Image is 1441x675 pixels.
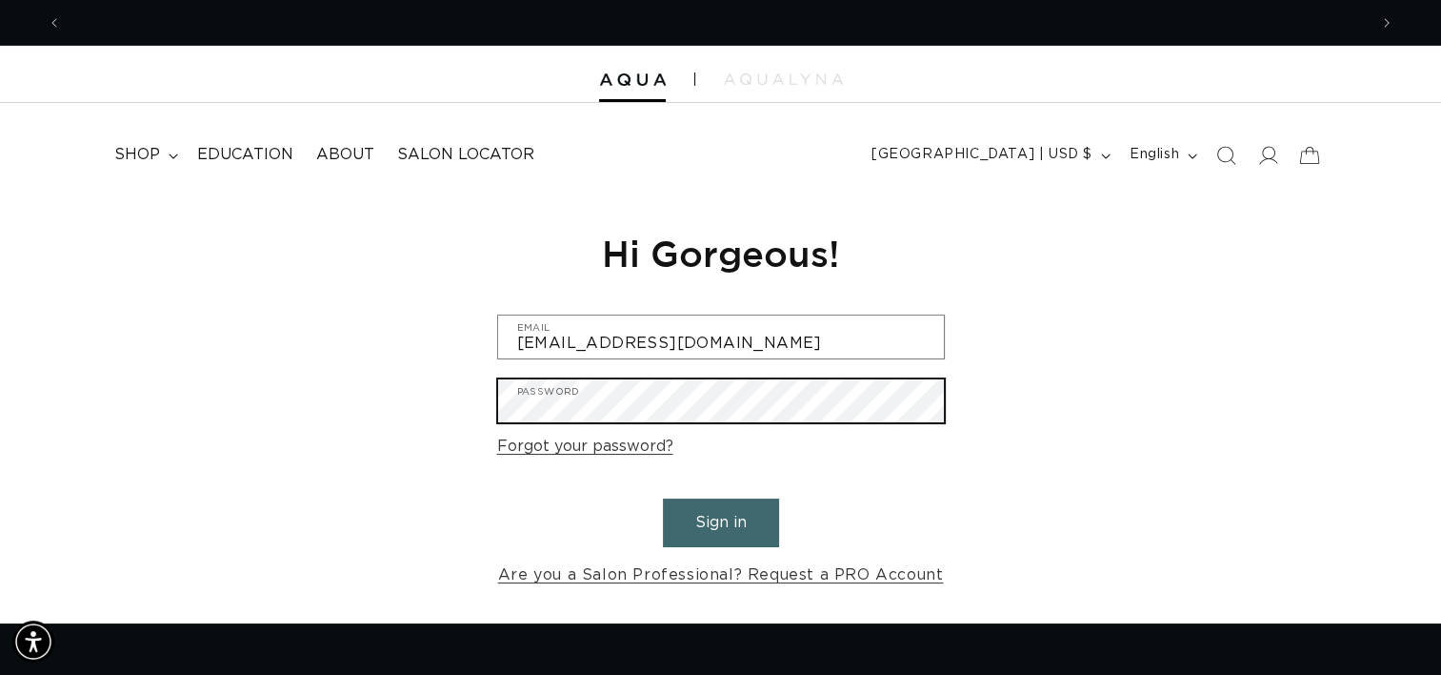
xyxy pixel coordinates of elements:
span: Education [197,145,293,165]
a: About [305,133,386,176]
button: Previous announcement [33,5,75,41]
h1: Hi Gorgeous! [497,230,945,276]
img: Aqua Hair Extensions [599,73,666,87]
input: Email [498,316,944,358]
span: English [1130,145,1179,165]
summary: Search [1205,134,1247,176]
img: aqualyna.com [724,73,843,85]
span: [GEOGRAPHIC_DATA] | USD $ [871,145,1092,165]
summary: shop [103,133,186,176]
button: [GEOGRAPHIC_DATA] | USD $ [860,137,1118,174]
a: Salon Locator [386,133,546,176]
a: Forgot your password? [497,433,673,460]
a: Education [186,133,305,176]
span: About [316,145,374,165]
button: Sign in [663,499,779,547]
span: Salon Locator [397,145,534,165]
button: Next announcement [1366,5,1408,41]
span: shop [114,145,160,165]
a: Are you a Salon Professional? Request a PRO Account [498,562,944,589]
button: English [1118,137,1205,174]
div: Accessibility Menu [12,621,54,663]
